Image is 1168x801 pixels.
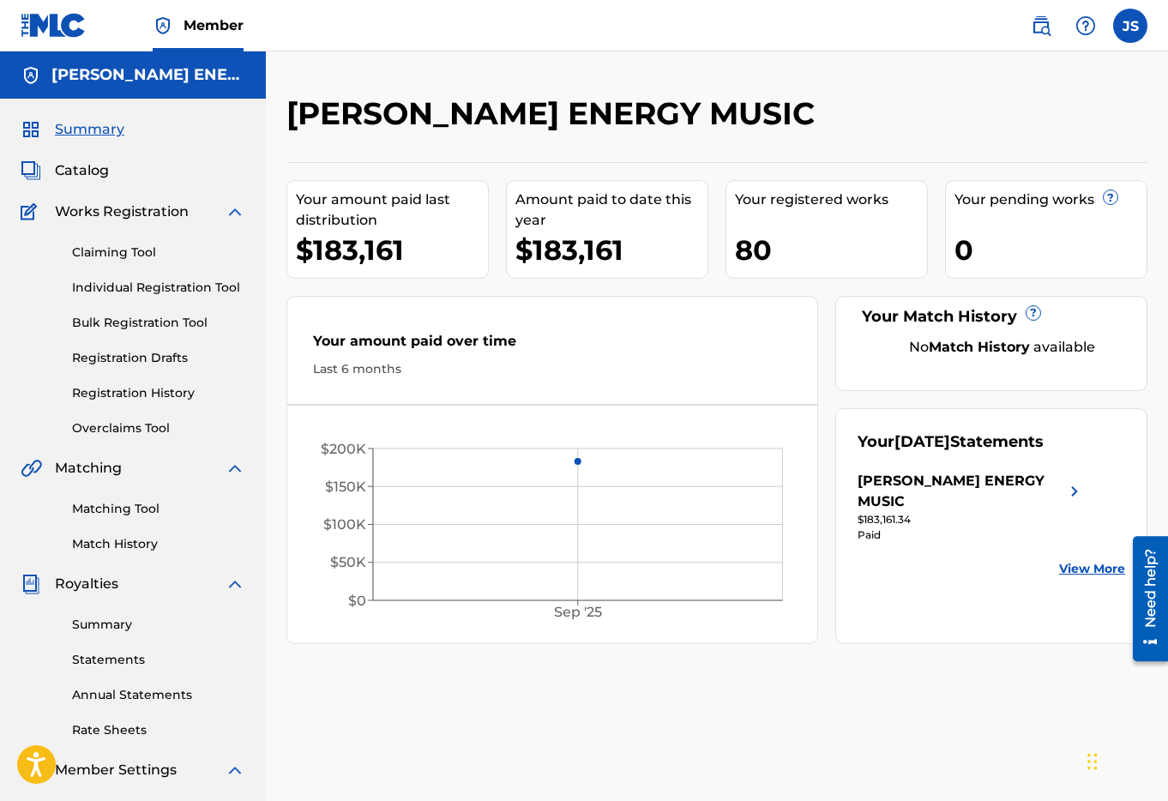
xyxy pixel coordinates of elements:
iframe: Chat Widget [1082,719,1168,801]
a: Annual Statements [72,686,245,704]
a: Statements [72,651,245,669]
img: Matching [21,458,42,479]
span: [DATE] [894,432,950,451]
tspan: $150K [325,479,366,495]
span: Member [184,15,244,35]
a: [PERSON_NAME] ENERGY MUSICright chevron icon$183,161.34Paid [858,471,1085,543]
a: Overclaims Tool [72,419,245,437]
img: expand [225,202,245,222]
img: Royalties [21,574,41,594]
div: Your amount paid last distribution [296,190,488,231]
span: ? [1027,306,1040,320]
a: View More [1059,560,1125,578]
tspan: $200K [321,441,366,457]
div: 80 [735,231,927,269]
a: Claiming Tool [72,244,245,262]
div: Your registered works [735,190,927,210]
div: Last 6 months [313,360,792,378]
img: search [1031,15,1051,36]
img: help [1075,15,1096,36]
h2: [PERSON_NAME] ENERGY MUSIC [286,94,823,133]
span: Works Registration [55,202,189,222]
a: Registration Drafts [72,349,245,367]
img: MLC Logo [21,13,87,38]
span: Member Settings [55,760,177,780]
div: Your Match History [858,305,1125,328]
a: SummarySummary [21,119,124,140]
div: Paid [858,527,1085,543]
div: Your Statements [858,431,1044,454]
img: Works Registration [21,202,43,222]
a: Matching Tool [72,500,245,518]
img: Top Rightsholder [153,15,173,36]
span: Summary [55,119,124,140]
span: Matching [55,458,122,479]
div: Your pending works [954,190,1147,210]
div: Your amount paid over time [313,331,792,360]
a: Individual Registration Tool [72,279,245,297]
tspan: $100K [323,516,366,533]
div: 0 [954,231,1147,269]
div: User Menu [1113,9,1147,43]
img: Catalog [21,160,41,181]
div: Drag [1087,736,1098,787]
h5: SHEARER ENERGY MUSIC [51,65,245,85]
tspan: $0 [348,593,366,609]
img: Accounts [21,65,41,86]
strong: Match History [929,339,1030,355]
img: expand [225,574,245,594]
img: right chevron icon [1064,471,1085,512]
tspan: Sep '25 [554,605,602,621]
span: ? [1104,190,1117,204]
a: Public Search [1024,9,1058,43]
a: Summary [72,616,245,634]
img: expand [225,760,245,780]
a: Bulk Registration Tool [72,314,245,332]
div: No available [879,337,1125,358]
div: $183,161 [296,231,488,269]
a: Rate Sheets [72,721,245,739]
div: Help [1069,9,1103,43]
span: Royalties [55,574,118,594]
div: Amount paid to date this year [515,190,707,231]
a: CatalogCatalog [21,160,109,181]
div: $183,161 [515,231,707,269]
img: expand [225,458,245,479]
iframe: Resource Center [1120,530,1168,668]
span: Catalog [55,160,109,181]
a: Registration History [72,384,245,402]
img: Summary [21,119,41,140]
div: $183,161.34 [858,512,1085,527]
div: [PERSON_NAME] ENERGY MUSIC [858,471,1064,512]
tspan: $50K [330,555,366,571]
a: Match History [72,535,245,553]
